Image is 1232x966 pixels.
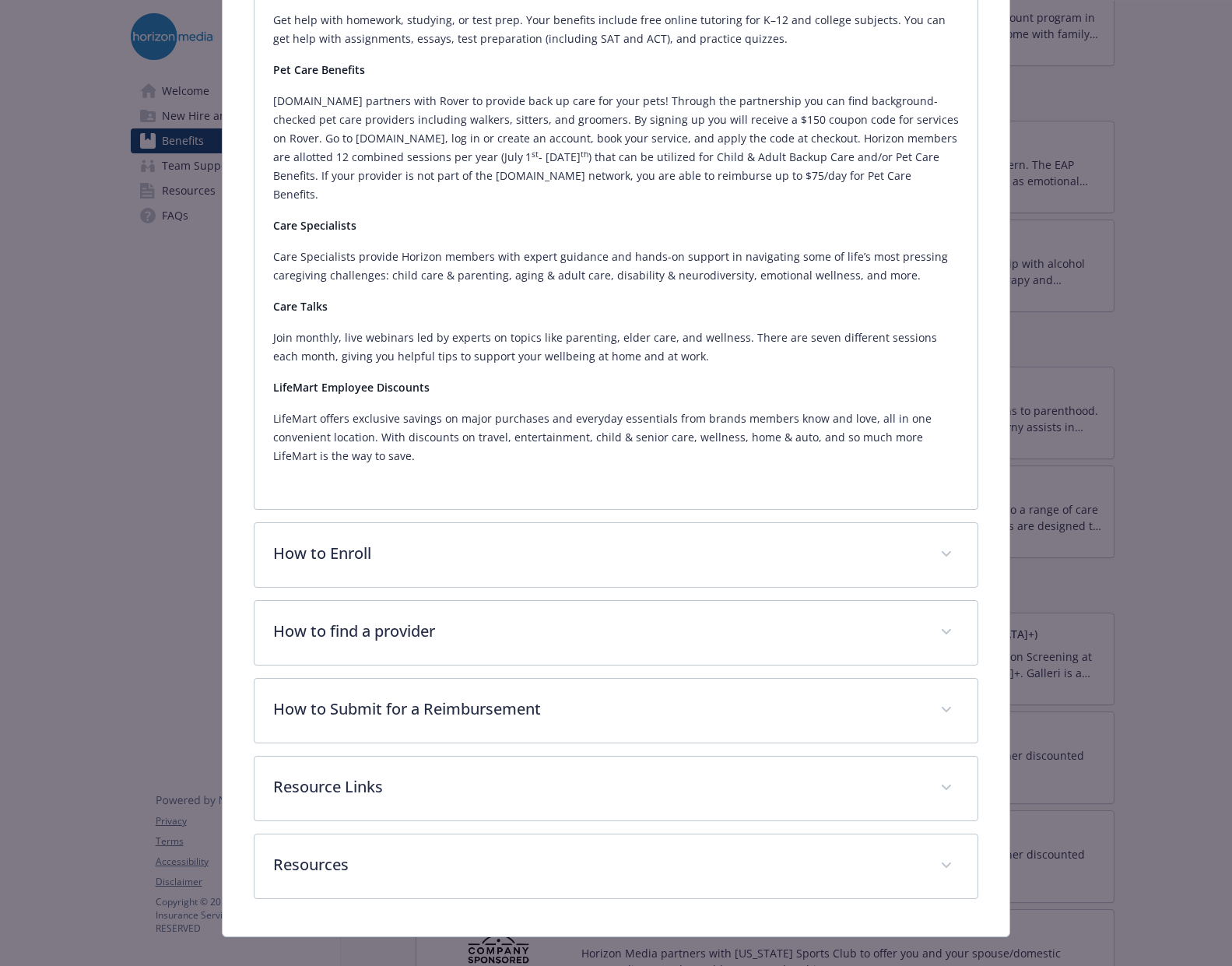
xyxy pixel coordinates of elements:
[254,523,978,587] div: How to Enroll
[273,853,921,876] p: Resources
[273,775,921,799] p: Resource Links
[273,328,959,366] p: Join monthly, live webinars led by experts on topics like parenting, elder care, and wellness. Th...
[532,149,539,160] sup: st
[254,757,978,820] div: Resource Links
[273,11,959,48] p: Get help with homework, studying, or test prep. Your benefits include free online tutoring for K–...
[273,92,959,204] p: [DOMAIN_NAME] partners with Rover to provide back up care for your pets! Through the partnership ...
[581,149,588,160] sup: th
[273,409,959,465] p: LifeMart offers exclusive savings on major purchases and everyday essentials from brands members ...
[273,62,365,77] strong: Pet Care Benefits
[273,542,921,565] p: How to Enroll
[254,601,978,665] div: How to find a provider
[273,697,921,721] p: How to Submit for a Reimbursement
[273,380,430,395] strong: LifeMart Employee Discounts
[273,299,328,314] strong: Care Talks
[254,679,978,743] div: How to Submit for a Reimbursement
[254,834,978,898] div: Resources
[273,218,356,233] strong: Care Specialists
[273,620,921,643] p: How to find a provider
[273,248,959,285] p: Care Specialists provide Horizon members with expert guidance and hands-on support in navigating ...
